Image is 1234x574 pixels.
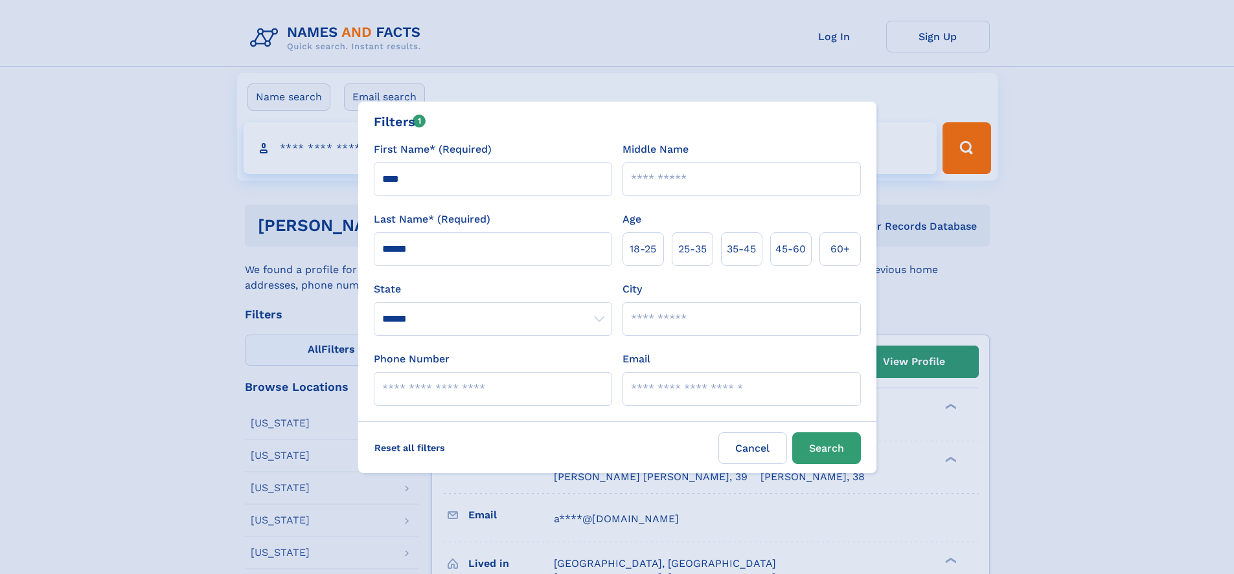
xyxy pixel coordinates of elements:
label: City [623,281,642,297]
button: Search [792,432,861,464]
label: Age [623,212,641,227]
label: Email [623,351,650,367]
label: Cancel [718,432,787,464]
label: Reset all filters [366,432,453,463]
label: Middle Name [623,142,689,157]
span: 25‑35 [678,241,707,257]
label: Phone Number [374,351,450,367]
span: 45‑60 [775,241,806,257]
label: Last Name* (Required) [374,212,490,227]
div: Filters [374,112,426,131]
span: 18‑25 [630,241,656,257]
span: 60+ [830,241,850,257]
span: 35‑45 [727,241,756,257]
label: State [374,281,612,297]
label: First Name* (Required) [374,142,492,157]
